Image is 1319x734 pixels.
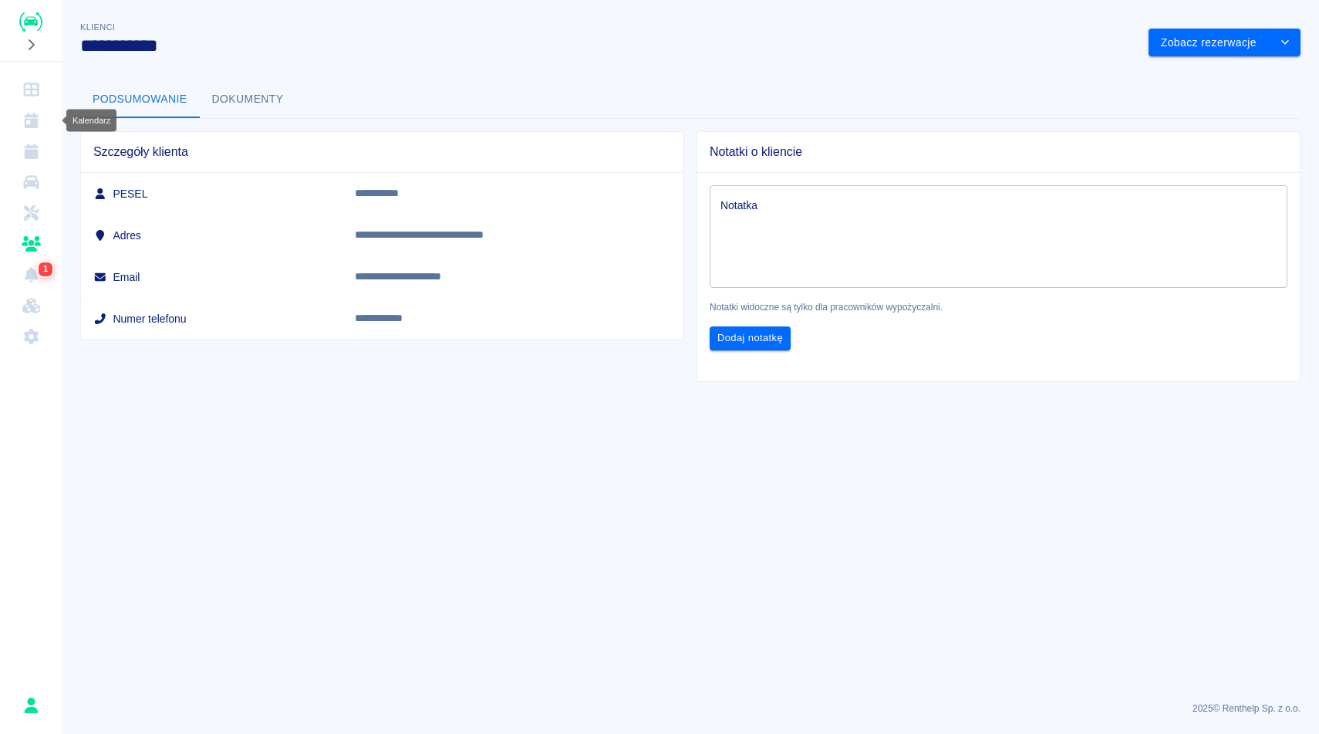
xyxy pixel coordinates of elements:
[93,186,330,201] h6: PESEL
[15,689,47,722] button: Rafał Płaza
[200,81,296,118] button: Dokumenty
[80,22,115,32] span: Klienci
[6,290,56,321] a: Widget WWW
[93,269,330,285] h6: Email
[93,228,330,243] h6: Adres
[6,136,56,167] a: Rezerwacje
[80,81,200,118] button: Podsumowanie
[80,702,1300,715] p: 2025 © Renthelp Sp. z o.o.
[6,321,56,352] a: Ustawienia
[6,74,56,105] a: Dashboard
[6,259,56,290] a: Powiadomienia
[6,167,56,198] a: Flota
[6,228,56,259] a: Klienci
[710,326,791,350] button: Dodaj notatkę
[19,12,42,32] img: Renthelp
[66,110,116,132] div: Kalendarz
[93,311,330,326] h6: Numer telefonu
[710,144,1287,160] span: Notatki o kliencie
[40,262,51,277] span: 1
[19,35,42,55] button: Rozwiń nawigację
[1270,29,1300,57] button: drop-down
[6,105,56,136] a: Kalendarz
[710,300,1287,314] p: Notatki widoczne są tylko dla pracowników wypożyczalni.
[1149,29,1270,57] button: Zobacz rezerwacje
[93,144,671,160] span: Szczegóły klienta
[6,198,56,228] a: Serwisy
